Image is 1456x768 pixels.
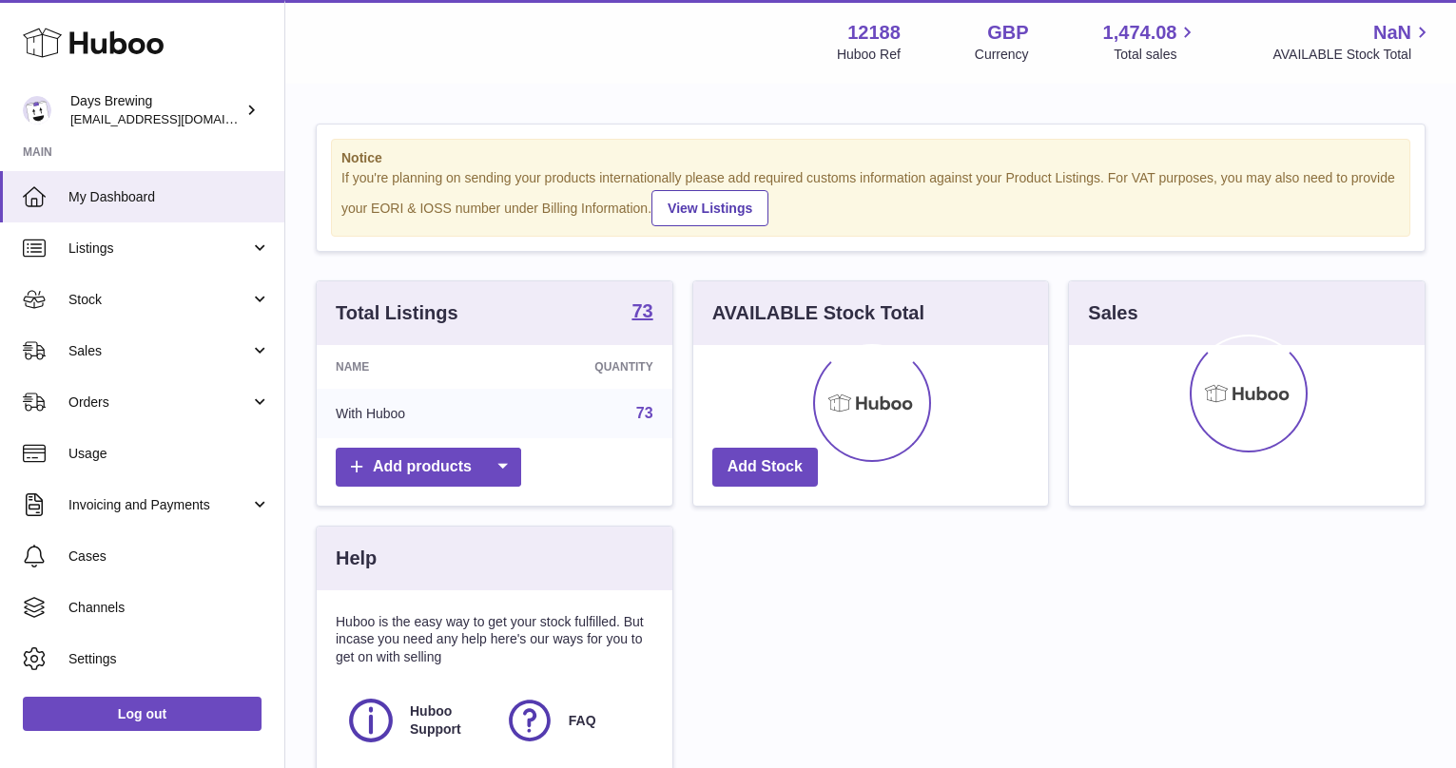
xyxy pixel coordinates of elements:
[336,448,521,487] a: Add products
[341,169,1400,226] div: If you're planning on sending your products internationally please add required customs informati...
[68,188,270,206] span: My Dashboard
[631,301,652,324] a: 73
[68,342,250,360] span: Sales
[636,405,653,421] a: 73
[1272,20,1433,64] a: NaN AVAILABLE Stock Total
[987,20,1028,46] strong: GBP
[336,300,458,326] h3: Total Listings
[23,96,51,125] img: helena@daysbrewing.com
[712,448,818,487] a: Add Stock
[1103,20,1199,64] a: 1,474.08 Total sales
[70,111,280,126] span: [EMAIL_ADDRESS][DOMAIN_NAME]
[1088,300,1137,326] h3: Sales
[68,599,270,617] span: Channels
[68,496,250,514] span: Invoicing and Payments
[68,445,270,463] span: Usage
[712,300,924,326] h3: AVAILABLE Stock Total
[68,547,270,566] span: Cases
[68,650,270,668] span: Settings
[341,149,1400,167] strong: Notice
[68,240,250,258] span: Listings
[631,301,652,320] strong: 73
[68,291,250,309] span: Stock
[317,345,504,389] th: Name
[345,695,485,746] a: Huboo Support
[504,695,644,746] a: FAQ
[975,46,1029,64] div: Currency
[847,20,901,46] strong: 12188
[336,546,377,571] h3: Help
[1103,20,1177,46] span: 1,474.08
[1373,20,1411,46] span: NaN
[317,389,504,438] td: With Huboo
[504,345,672,389] th: Quantity
[651,190,768,226] a: View Listings
[23,697,262,731] a: Log out
[410,702,483,739] span: Huboo Support
[837,46,901,64] div: Huboo Ref
[1272,46,1433,64] span: AVAILABLE Stock Total
[70,92,242,128] div: Days Brewing
[68,394,250,412] span: Orders
[336,613,653,667] p: Huboo is the easy way to get your stock fulfilled. But incase you need any help here's our ways f...
[1114,46,1198,64] span: Total sales
[569,712,596,730] span: FAQ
